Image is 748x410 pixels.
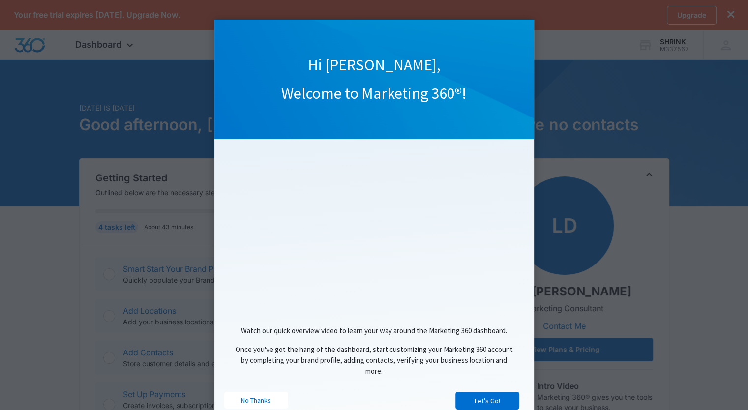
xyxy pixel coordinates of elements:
[214,55,534,76] h1: Hi [PERSON_NAME],
[241,326,507,335] span: Watch our quick overview video to learn your way around the Marketing 360 dashboard.
[236,345,513,376] span: Once you've got the hang of the dashboard, start customizing your Marketing 360 account by comple...
[214,84,534,104] h1: Welcome to Marketing 360®!
[455,392,519,410] a: Let's Go!
[224,392,288,409] a: No Thanks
